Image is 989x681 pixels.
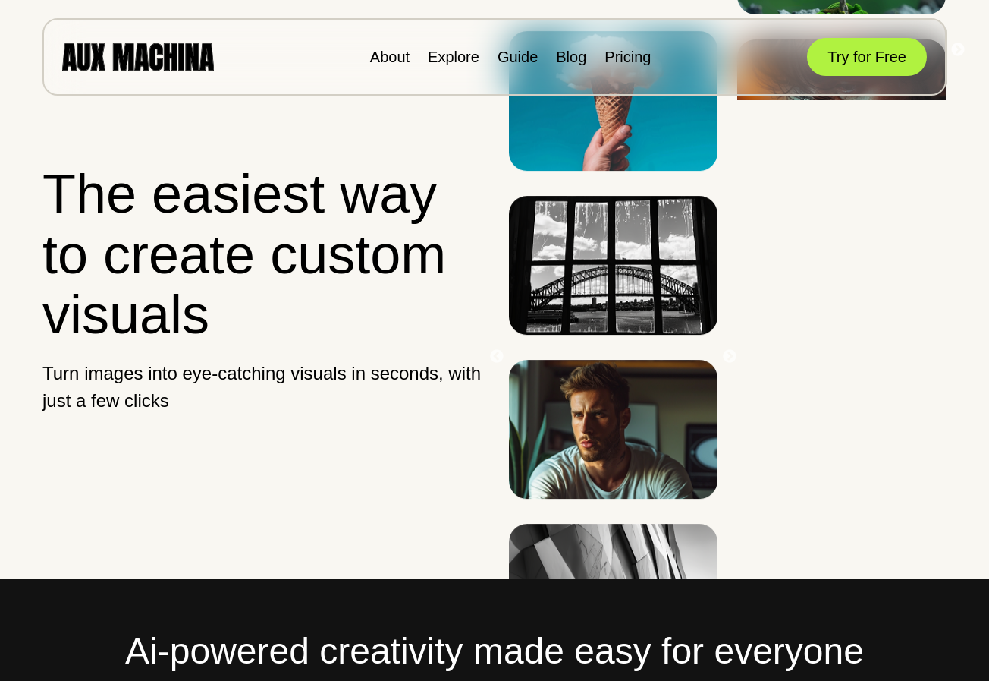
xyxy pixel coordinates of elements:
a: Blog [556,49,586,65]
img: Image [509,524,717,663]
a: About [370,49,410,65]
a: Guide [498,49,538,65]
a: Pricing [604,49,651,65]
p: Turn images into eye-catching visuals in seconds, with just a few clicks [42,360,482,415]
a: Explore [428,49,479,65]
img: Image [509,196,717,335]
h2: Ai-powered creativity made easy for everyone [42,624,947,679]
img: Image [509,31,717,170]
h1: The easiest way to create custom visuals [42,164,482,345]
button: Try for Free [807,38,927,76]
button: Next [722,349,737,364]
button: Previous [489,349,504,364]
img: Image [509,360,717,499]
img: AUX MACHINA [62,43,214,70]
